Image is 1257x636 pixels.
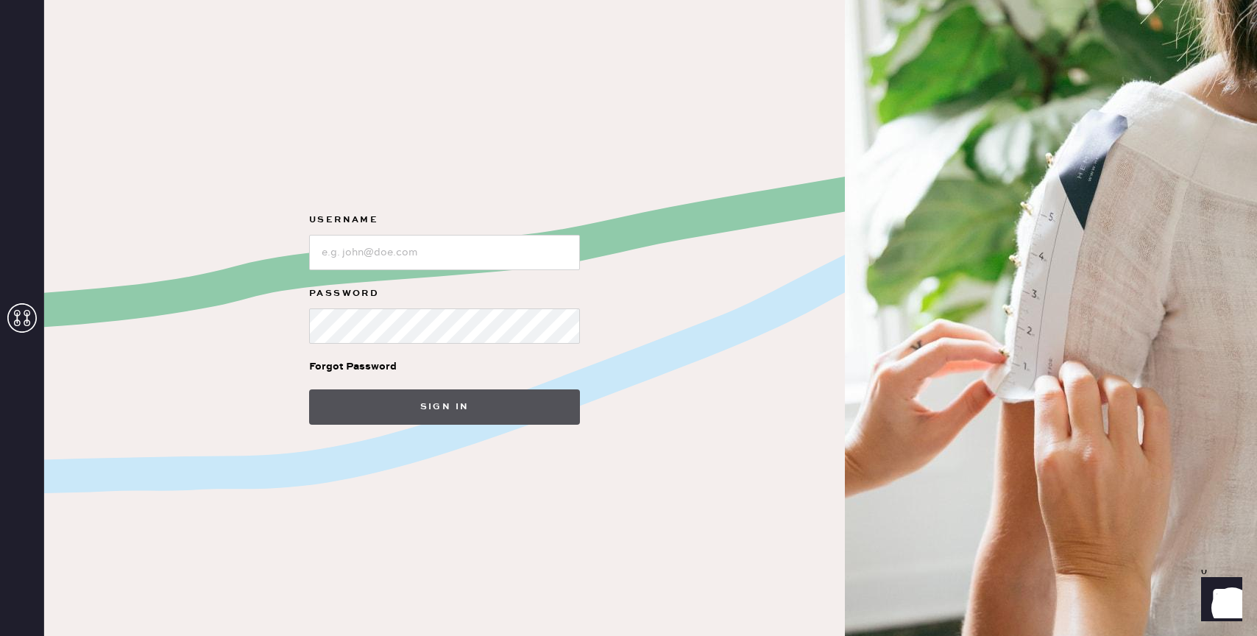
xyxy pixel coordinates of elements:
a: Forgot Password [309,344,397,389]
label: Username [309,211,580,229]
button: Sign in [309,389,580,425]
input: e.g. john@doe.com [309,235,580,270]
div: Forgot Password [309,358,397,375]
label: Password [309,285,580,303]
iframe: Front Chat [1187,570,1250,633]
